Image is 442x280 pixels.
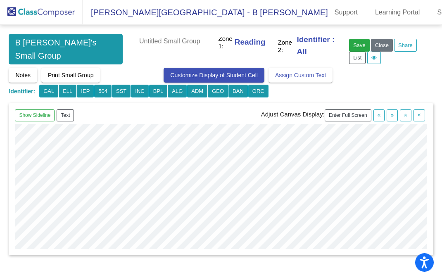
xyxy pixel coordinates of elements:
[218,34,232,50] h5: Zone 1:
[373,109,385,121] button: Decrease Width
[269,68,333,83] button: Assign Custom Text
[235,38,266,46] b: Reading
[149,85,168,97] button: BPL
[139,34,206,49] input: Untitled Small Group
[367,52,381,64] a: Activity Log
[9,68,37,83] button: Notes
[83,6,328,19] span: [PERSON_NAME][GEOGRAPHIC_DATA] - B [PERSON_NAME]
[368,6,427,19] a: Learning Portal
[228,85,248,97] button: BAN
[164,68,264,83] button: Customize Display of Student Cell
[15,72,31,78] span: Notes
[387,109,398,121] button: Increase Width
[15,109,55,121] button: Show Sideline
[187,85,207,97] button: ADM
[131,85,148,97] button: INC
[208,85,228,97] button: GEO
[77,85,94,97] button: IEP
[41,68,100,83] button: Print Small Group
[168,85,187,97] button: ALG
[261,110,325,119] label: Adjust Canvas Display:
[112,85,131,97] button: SST
[297,35,335,56] b: Identifier : All
[275,72,326,78] span: Assign Custom Text
[9,34,123,64] span: B [PERSON_NAME]'s Small Group
[48,72,93,78] span: Print Small Group
[57,109,74,121] button: Text
[170,72,258,78] span: Customize Display of Student Cell
[400,109,411,121] button: Decrease Height
[413,109,425,121] button: Increase Height
[94,85,112,97] button: 504
[278,38,295,54] h5: Zone 2:
[371,39,393,52] button: Close
[39,85,58,97] button: GAL
[328,6,364,19] a: Support
[349,39,370,52] button: Save
[325,109,371,121] button: Enter Full Screen
[394,39,417,52] a: Share
[248,85,269,97] button: ORC
[9,88,35,95] span: Identifier:
[59,85,76,97] button: ELL
[349,52,366,64] button: List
